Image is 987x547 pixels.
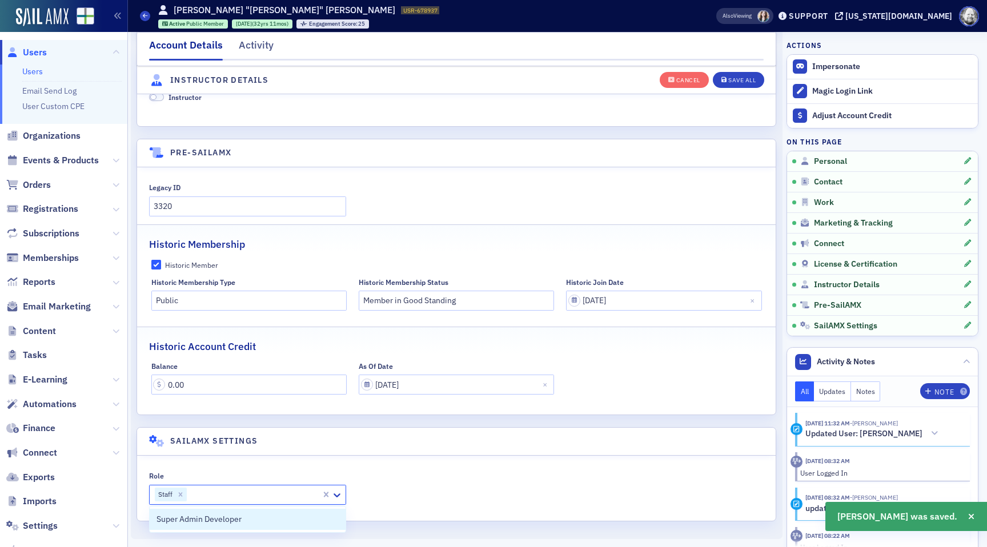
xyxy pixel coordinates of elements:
[837,510,957,524] span: [PERSON_NAME] was saved.
[6,130,81,142] a: Organizations
[6,154,99,167] a: Events & Products
[805,493,850,501] time: 9/29/2025 08:32 AM
[814,218,893,228] span: Marketing & Tracking
[6,276,55,288] a: Reports
[805,428,942,440] button: Updated User: [PERSON_NAME]
[814,198,834,208] span: Work
[309,21,366,27] div: 25
[676,77,700,83] div: Cancel
[791,456,803,468] div: Activity
[149,237,245,252] h2: Historic Membership
[787,103,978,128] a: Adjust Account Credit
[805,457,850,465] time: 9/29/2025 08:32 AM
[169,20,186,27] span: Active
[814,239,844,249] span: Connect
[23,495,57,508] span: Imports
[805,532,850,540] time: 9/22/2025 08:22 AM
[170,74,268,86] h4: Instructor Details
[149,93,164,102] span: Instructor
[23,447,57,459] span: Connect
[959,6,979,26] span: Profile
[149,38,223,61] div: Account Details
[149,339,256,354] h2: Historic Account Credit
[149,183,180,192] div: Legacy ID
[791,423,803,435] div: Activity
[174,488,187,501] div: Remove Staff
[22,66,43,77] a: Users
[805,429,922,439] h5: Updated User: [PERSON_NAME]
[403,6,438,14] span: USR-678937
[791,530,803,542] div: Activity
[23,471,55,484] span: Exports
[814,259,897,270] span: License & Certification
[851,381,881,401] button: Notes
[814,280,880,290] span: Instructor Details
[805,502,898,514] button: updated
[155,488,174,501] div: Staff
[6,447,57,459] a: Connect
[920,383,970,399] button: Note
[186,20,224,27] span: Public Member
[6,300,91,313] a: Email Marketing
[660,71,709,87] button: Cancel
[6,203,78,215] a: Registrations
[296,19,369,29] div: Engagement Score: 25
[23,130,81,142] span: Organizations
[6,325,56,337] a: Content
[814,177,842,187] span: Contact
[22,101,85,111] a: User Custom CPE
[151,375,347,395] input: 0.00
[787,136,978,147] h4: On this page
[791,498,803,510] div: Update
[170,147,231,159] h4: Pre-SailAMX
[6,373,67,386] a: E-Learning
[800,468,962,478] div: User Logged In
[6,520,58,532] a: Settings
[934,389,954,395] div: Note
[23,325,56,337] span: Content
[6,46,47,59] a: Users
[787,79,978,103] button: Magic Login Link
[812,111,972,121] div: Adjust Account Credit
[151,278,235,287] div: Historic Membership Type
[850,493,898,501] span: Scotty Segroves
[77,7,94,25] img: SailAMX
[713,71,764,87] button: Save All
[6,495,57,508] a: Imports
[162,20,224,27] a: Active Public Member
[23,154,99,167] span: Events & Products
[6,227,79,240] a: Subscriptions
[539,375,554,395] button: Close
[23,46,47,59] span: Users
[805,419,850,427] time: 10/6/2025 11:32 AM
[174,4,395,17] h1: [PERSON_NAME] "[PERSON_NAME]" [PERSON_NAME]
[151,362,178,371] div: Balance
[23,203,78,215] span: Registrations
[23,227,79,240] span: Subscriptions
[236,20,252,27] span: [DATE]
[23,300,91,313] span: Email Marketing
[789,11,828,21] div: Support
[747,291,762,311] button: Close
[728,77,756,83] div: Save All
[787,40,822,50] h4: Actions
[23,349,47,361] span: Tasks
[812,86,972,96] div: Magic Login Link
[23,422,55,435] span: Finance
[566,291,761,311] input: MM/DD/YYYY
[566,278,624,287] div: Historic Join Date
[170,436,258,448] h4: SailAMX Settings
[157,513,242,525] span: Super Admin Developer
[805,504,836,514] h5: updated
[309,20,359,27] span: Engagement Score :
[835,12,956,20] button: [US_STATE][DOMAIN_NAME]
[814,156,847,167] span: Personal
[16,8,69,26] img: SailAMX
[795,381,815,401] button: All
[23,276,55,288] span: Reports
[817,356,875,368] span: Activity & Notes
[6,398,77,411] a: Automations
[232,19,292,29] div: 1992-10-19 00:00:00
[359,278,448,287] div: Historic Membership Status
